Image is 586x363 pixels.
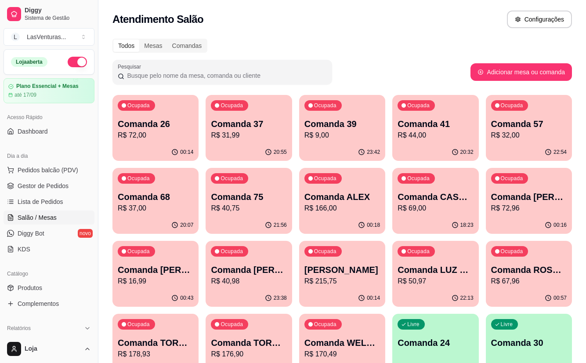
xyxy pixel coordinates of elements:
p: Comanda 57 [491,118,567,130]
p: R$ 67,96 [491,276,567,287]
a: Complementos [4,297,94,311]
button: OcupadaComanda ALEXR$ 166,0000:18 [299,168,385,234]
div: Todos [113,40,139,52]
button: Select a team [4,28,94,46]
p: 00:18 [367,221,380,229]
p: Ocupada [127,248,150,255]
p: 20:32 [460,149,474,156]
p: R$ 40,75 [211,203,286,214]
button: OcupadaComanda [PERSON_NAME]R$ 40,9823:38 [206,241,292,307]
p: Comanda TORNEIO 27/08 [211,337,286,349]
p: Comanda ROSANA FUCIONARIA JANTA [491,264,567,276]
label: Pesquisar [118,63,144,70]
div: Acesso Rápido [4,110,94,124]
p: R$ 40,98 [211,276,286,287]
a: Lista de Pedidos [4,195,94,209]
p: 00:57 [553,294,567,301]
div: Mesas [139,40,167,52]
article: até 17/09 [14,91,36,98]
p: Ocupada [221,321,243,328]
button: OcupadaComanda ROSANA FUCIONARIA JANTAR$ 67,9600:57 [486,241,572,307]
p: Comanda [PERSON_NAME] [491,191,567,203]
span: Produtos [18,283,42,292]
span: Salão / Mesas [18,213,57,222]
span: Complementos [18,299,59,308]
article: Plano Essencial + Mesas [16,83,79,90]
p: Comanda [PERSON_NAME] [211,264,286,276]
p: 00:14 [180,149,193,156]
span: Diggy Bot [18,229,44,238]
p: Ocupada [127,321,150,328]
button: OcupadaComanda [PERSON_NAME]R$ 16,9900:43 [112,241,199,307]
p: 21:56 [274,221,287,229]
p: Ocupada [127,175,150,182]
button: OcupadaComanda 26R$ 72,0000:14 [112,95,199,161]
button: OcupadaComanda 68R$ 37,0020:07 [112,168,199,234]
p: Ocupada [314,321,336,328]
p: Ocupada [501,102,523,109]
p: Livre [501,321,513,328]
a: Dashboard [4,124,94,138]
p: R$ 72,00 [118,130,193,141]
button: OcupadaComanda 57R$ 32,0022:54 [486,95,572,161]
p: Comanda LUZ FUCIONARIO JANTA [398,264,473,276]
p: Comanda 41 [398,118,473,130]
p: Livre [407,321,420,328]
div: Loja aberta [11,57,47,67]
button: Loja [4,338,94,359]
button: Ocupada[PERSON_NAME]R$ 215,7500:14 [299,241,385,307]
p: 22:54 [553,149,567,156]
div: Catálogo [4,267,94,281]
p: R$ 9,00 [304,130,380,141]
p: Comanda ALEX [304,191,380,203]
p: Ocupada [407,102,430,109]
p: R$ 176,90 [211,349,286,359]
p: 18:23 [460,221,474,229]
a: Salão / Mesas [4,211,94,225]
a: Produtos [4,281,94,295]
p: R$ 215,75 [304,276,380,287]
a: Diggy Botnovo [4,226,94,240]
p: 23:42 [367,149,380,156]
p: Ocupada [501,175,523,182]
button: Pedidos balcão (PDV) [4,163,94,177]
button: OcupadaComanda CASH 26/08R$ 69,0018:23 [392,168,478,234]
h2: Atendimento Salão [112,12,203,26]
p: Comanda 68 [118,191,193,203]
p: R$ 170,49 [304,349,380,359]
p: R$ 16,99 [118,276,193,287]
input: Pesquisar [124,71,327,80]
a: Plano Essencial + Mesasaté 17/09 [4,78,94,103]
p: Comanda 39 [304,118,380,130]
button: OcupadaComanda [PERSON_NAME]R$ 72,9600:16 [486,168,572,234]
p: Ocupada [407,248,430,255]
a: KDS [4,242,94,256]
span: Diggy [25,7,91,15]
span: Dashboard [18,127,48,136]
button: OcupadaComanda 41R$ 44,0020:32 [392,95,478,161]
p: Ocupada [314,102,336,109]
p: Comanda WELLINGTOM [304,337,380,349]
div: Dia a dia [4,149,94,163]
p: Comanda 24 [398,337,473,349]
div: LasVenturas ... [27,33,66,41]
p: Ocupada [314,248,336,255]
p: Comanda 26 [118,118,193,130]
p: 23:38 [274,294,287,301]
p: R$ 50,97 [398,276,473,287]
p: R$ 37,00 [118,203,193,214]
p: Comanda TORNEIO 25/08 [118,337,193,349]
span: Relatórios [7,325,31,332]
p: Ocupada [407,175,430,182]
span: Sistema de Gestão [25,15,91,22]
p: 20:07 [180,221,193,229]
p: R$ 32,00 [491,130,567,141]
span: Gestor de Pedidos [18,181,69,190]
p: [PERSON_NAME] [304,264,380,276]
div: Comandas [167,40,207,52]
p: 00:16 [553,221,567,229]
a: DiggySistema de Gestão [4,4,94,25]
button: Adicionar mesa ou comanda [470,63,572,81]
p: R$ 166,00 [304,203,380,214]
p: 20:55 [274,149,287,156]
